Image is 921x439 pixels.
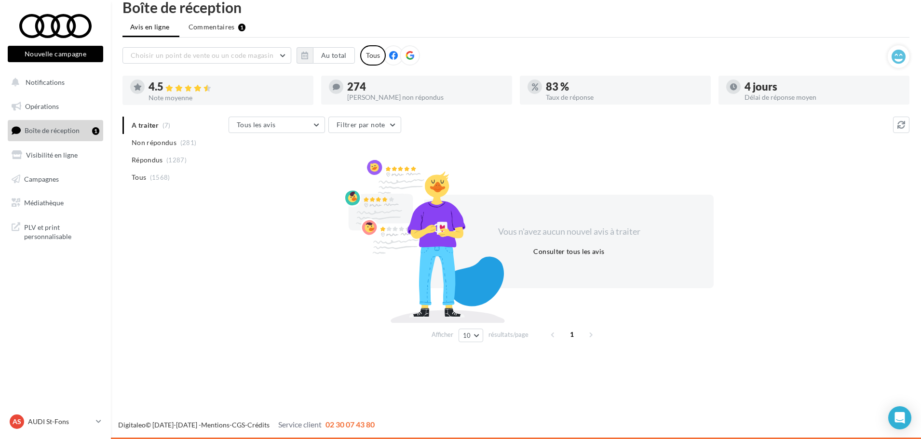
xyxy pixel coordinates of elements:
span: Opérations [25,102,59,110]
span: (1287) [166,156,187,164]
span: Commentaires [189,22,235,32]
div: Vous n'avez aucun nouvel avis à traiter [486,226,652,238]
span: Service client [278,420,322,429]
span: Médiathèque [24,199,64,207]
a: Crédits [247,421,270,429]
a: Digitaleo [118,421,146,429]
span: Répondus [132,155,163,165]
button: 10 [459,329,483,342]
div: Tous [360,45,386,66]
a: Campagnes [6,169,105,189]
span: (281) [180,139,197,146]
a: AS AUDI St-Fons [8,412,103,431]
div: 83 % [546,81,703,92]
a: Mentions [201,421,230,429]
button: Notifications [6,72,101,93]
span: AS [13,417,21,426]
div: Délai de réponse moyen [745,94,902,101]
p: AUDI St-Fons [28,417,92,426]
span: Visibilité en ligne [26,151,78,159]
div: Open Intercom Messenger [888,406,911,429]
span: Boîte de réception [25,126,80,134]
span: Afficher [432,330,453,339]
span: 1 [564,327,580,342]
a: Boîte de réception1 [6,120,105,141]
span: Notifications [26,78,65,86]
button: Au total [313,47,355,64]
a: PLV et print personnalisable [6,217,105,245]
button: Au total [297,47,355,64]
div: 274 [347,81,504,92]
button: Nouvelle campagne [8,46,103,62]
a: Médiathèque [6,193,105,213]
div: 1 [238,24,245,31]
button: Choisir un point de vente ou un code magasin [122,47,291,64]
div: 4.5 [149,81,306,93]
button: Consulter tous les avis [529,246,608,257]
span: Campagnes [24,174,59,183]
span: Tous les avis [237,120,276,129]
span: résultats/page [488,330,528,339]
span: © [DATE]-[DATE] - - - [118,421,375,429]
div: Note moyenne [149,94,306,101]
span: Choisir un point de vente ou un code magasin [131,51,273,59]
span: (1568) [150,173,170,181]
a: Opérations [6,96,105,117]
div: Taux de réponse [546,94,703,101]
span: Non répondus [132,138,176,147]
div: [PERSON_NAME] non répondus [347,94,504,101]
div: 4 jours [745,81,902,92]
a: CGS [232,421,245,429]
button: Tous les avis [229,117,325,133]
span: PLV et print personnalisable [24,221,99,241]
span: 10 [463,332,471,339]
span: 02 30 07 43 80 [325,420,375,429]
span: Tous [132,173,146,182]
button: Filtrer par note [328,117,401,133]
a: Visibilité en ligne [6,145,105,165]
div: 1 [92,127,99,135]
